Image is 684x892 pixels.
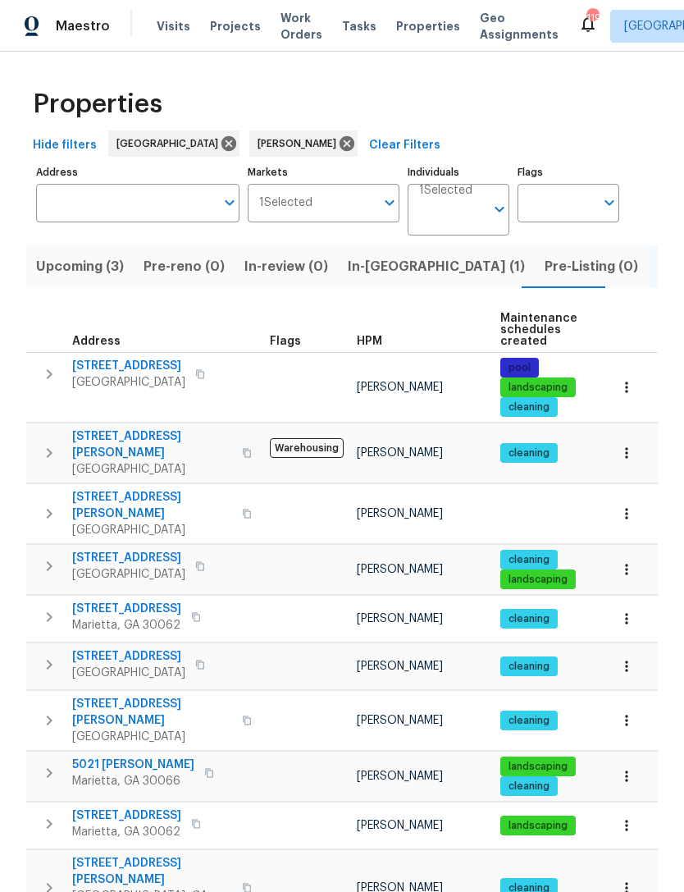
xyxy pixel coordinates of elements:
button: Hide filters [26,130,103,161]
div: [PERSON_NAME] [249,130,358,157]
span: landscaping [502,760,574,774]
span: landscaping [502,381,574,395]
span: 1 Selected [259,196,312,210]
button: Open [218,191,241,214]
span: [STREET_ADDRESS][PERSON_NAME] [72,855,232,888]
span: [GEOGRAPHIC_DATA] [116,135,225,152]
span: [PERSON_NAME] [357,715,443,726]
span: [GEOGRAPHIC_DATA] [72,566,185,583]
span: Marietta, GA 30066 [72,773,194,789]
span: [PERSON_NAME] [357,447,443,459]
span: Hide filters [33,135,97,156]
span: Address [72,336,121,347]
span: [PERSON_NAME] [357,820,443,831]
button: Clear Filters [363,130,447,161]
span: cleaning [502,446,556,460]
span: [PERSON_NAME] [357,564,443,575]
span: landscaping [502,573,574,587]
span: Pre-Listing (0) [545,255,638,278]
span: [STREET_ADDRESS][PERSON_NAME] [72,489,232,522]
span: cleaning [502,553,556,567]
span: [STREET_ADDRESS] [72,648,185,665]
span: Warehousing [270,438,344,458]
span: [STREET_ADDRESS] [72,601,181,617]
span: pool [502,361,537,375]
span: Tasks [342,21,376,32]
span: landscaping [502,819,574,833]
span: 5021 [PERSON_NAME] [72,757,194,773]
span: HPM [357,336,382,347]
span: [GEOGRAPHIC_DATA] [72,374,185,391]
span: [STREET_ADDRESS] [72,550,185,566]
span: cleaning [502,612,556,626]
span: Maestro [56,18,110,34]
span: cleaning [502,714,556,728]
span: In-review (0) [244,255,328,278]
span: Pre-reno (0) [144,255,225,278]
span: [GEOGRAPHIC_DATA] [72,522,232,538]
span: [PERSON_NAME] [357,382,443,393]
span: Maintenance schedules created [500,313,577,347]
span: [STREET_ADDRESS][PERSON_NAME] [72,696,232,729]
span: [STREET_ADDRESS] [72,807,181,824]
label: Individuals [408,167,509,177]
span: In-[GEOGRAPHIC_DATA] (1) [348,255,525,278]
span: Properties [33,96,162,112]
span: cleaning [502,400,556,414]
div: [GEOGRAPHIC_DATA] [108,130,239,157]
span: [GEOGRAPHIC_DATA] [72,665,185,681]
div: 119 [586,10,598,26]
span: [GEOGRAPHIC_DATA] [72,461,232,478]
span: Flags [270,336,301,347]
span: [PERSON_NAME] [357,613,443,624]
span: Projects [210,18,261,34]
span: 1 Selected [419,184,472,198]
span: Marietta, GA 30062 [72,617,181,634]
span: Upcoming (3) [36,255,124,278]
span: cleaning [502,660,556,674]
button: Open [378,191,401,214]
span: Marietta, GA 30062 [72,824,181,840]
label: Markets [248,167,400,177]
span: [PERSON_NAME] [258,135,343,152]
label: Address [36,167,239,177]
span: Clear Filters [369,135,440,156]
button: Open [598,191,621,214]
span: [STREET_ADDRESS][PERSON_NAME] [72,428,232,461]
span: Geo Assignments [480,10,559,43]
button: Open [488,198,511,221]
span: Work Orders [280,10,322,43]
label: Flags [518,167,619,177]
span: Visits [157,18,190,34]
span: [PERSON_NAME] [357,508,443,519]
span: [GEOGRAPHIC_DATA] [72,729,232,745]
span: cleaning [502,780,556,794]
span: [PERSON_NAME] [357,661,443,672]
span: [STREET_ADDRESS] [72,358,185,374]
span: [PERSON_NAME] [357,771,443,782]
span: Properties [396,18,460,34]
